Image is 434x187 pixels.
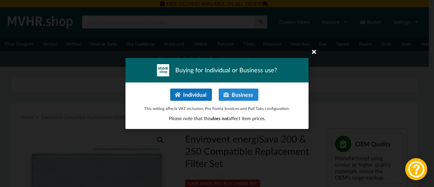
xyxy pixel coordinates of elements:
span: does not [211,115,229,121]
p: This setting affects VAT inclusion, Pro Forma Invoices and Pull Tabs configuration. [133,106,301,111]
p: Please note that this affect item prices. [133,115,301,122]
img: mvhr-inverted.png [157,64,169,76]
button: Business [219,89,258,101]
button: Individual [170,89,212,101]
span: Buying for Individual or Business use? [175,66,277,74]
